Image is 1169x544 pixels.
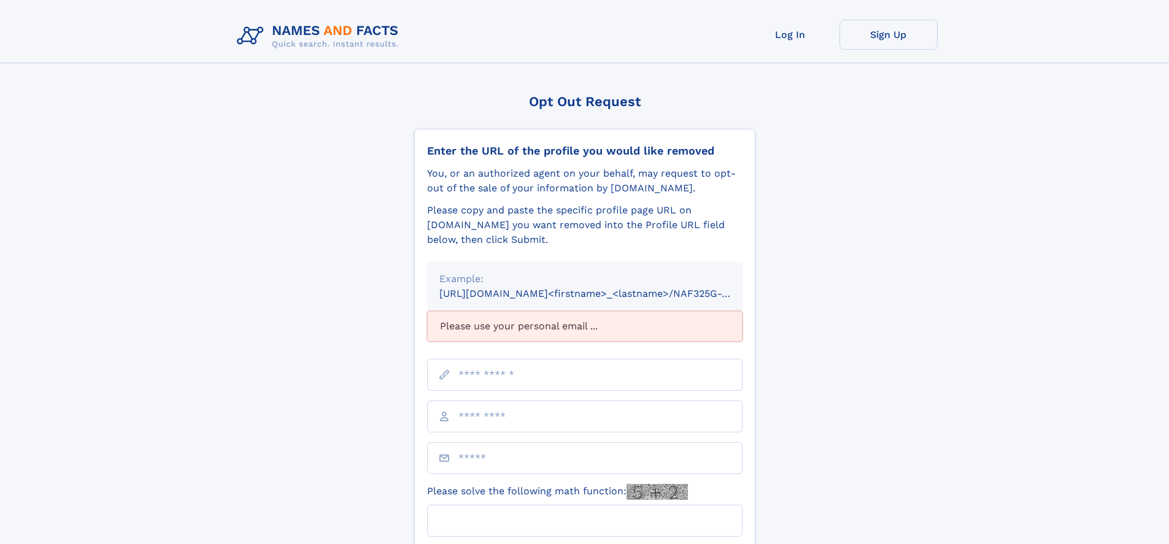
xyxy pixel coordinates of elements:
div: Example: [439,272,730,286]
div: Enter the URL of the profile you would like removed [427,144,743,158]
a: Sign Up [839,20,938,50]
a: Log In [741,20,839,50]
div: Opt Out Request [414,94,755,109]
label: Please solve the following math function: [427,484,688,500]
div: Please copy and paste the specific profile page URL on [DOMAIN_NAME] you want removed into the Pr... [427,203,743,247]
div: Please use your personal email ... [427,311,743,342]
small: [URL][DOMAIN_NAME]<firstname>_<lastname>/NAF325G-xxxxxxxx [439,288,766,299]
div: You, or an authorized agent on your behalf, may request to opt-out of the sale of your informatio... [427,166,743,196]
img: Logo Names and Facts [232,20,409,53]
